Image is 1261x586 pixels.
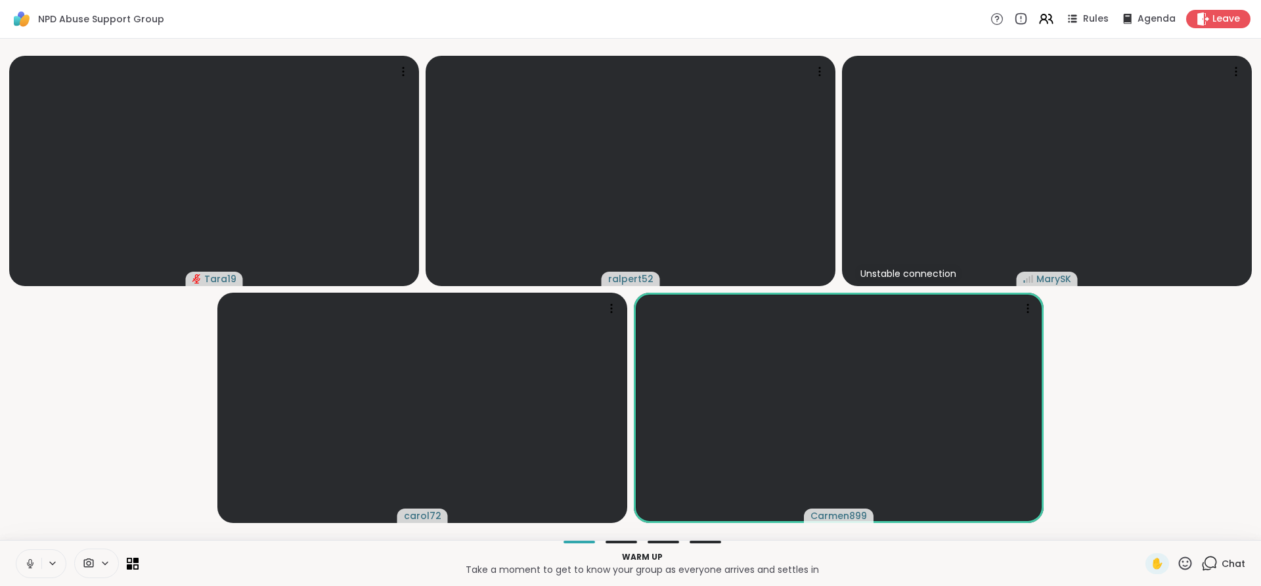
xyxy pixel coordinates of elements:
[38,12,164,26] span: NPD Abuse Support Group
[146,551,1138,563] p: Warm up
[1083,12,1109,26] span: Rules
[608,272,653,285] span: ralpert52
[204,272,236,285] span: Tara19
[1212,12,1240,26] span: Leave
[404,509,441,522] span: carol72
[1138,12,1176,26] span: Agenda
[1036,272,1071,285] span: MarySK
[810,509,867,522] span: Carmen899
[1151,556,1164,572] span: ✋
[855,264,962,283] div: Unstable connection
[146,563,1138,576] p: Take a moment to get to know your group as everyone arrives and settles in
[192,274,202,283] span: audio-muted
[1222,557,1245,570] span: Chat
[11,8,33,30] img: ShareWell Logomark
